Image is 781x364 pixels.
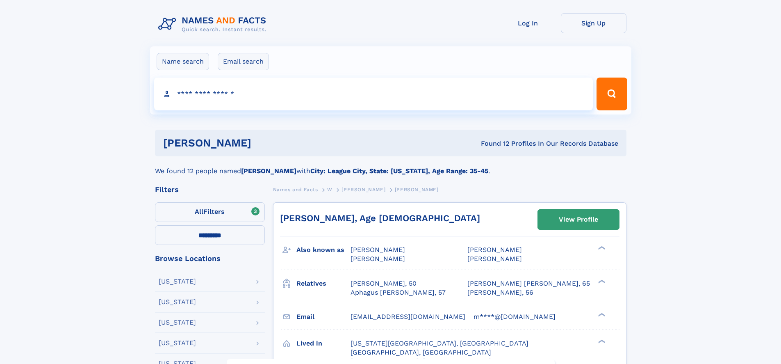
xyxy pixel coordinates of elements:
[467,279,590,288] a: [PERSON_NAME] [PERSON_NAME], 65
[218,53,269,70] label: Email search
[538,210,619,229] a: View Profile
[467,255,522,263] span: [PERSON_NAME]
[157,53,209,70] label: Name search
[351,255,405,263] span: [PERSON_NAME]
[159,299,196,305] div: [US_STATE]
[351,339,528,347] span: [US_STATE][GEOGRAPHIC_DATA], [GEOGRAPHIC_DATA]
[366,139,618,148] div: Found 12 Profiles In Our Records Database
[296,310,351,324] h3: Email
[561,13,626,33] a: Sign Up
[351,348,491,356] span: [GEOGRAPHIC_DATA], [GEOGRAPHIC_DATA]
[310,167,488,175] b: City: League City, State: [US_STATE], Age Range: 35-45
[351,279,417,288] a: [PERSON_NAME], 50
[351,246,405,254] span: [PERSON_NAME]
[342,184,385,195] a: [PERSON_NAME]
[159,278,196,285] div: [US_STATE]
[342,187,385,192] span: [PERSON_NAME]
[273,184,318,195] a: Names and Facts
[163,138,366,148] h1: [PERSON_NAME]
[154,78,593,110] input: search input
[280,213,480,223] a: [PERSON_NAME], Age [DEMOGRAPHIC_DATA]
[327,187,332,192] span: W
[296,243,351,257] h3: Also known as
[155,186,265,193] div: Filters
[296,277,351,291] h3: Relatives
[596,339,606,344] div: ❯
[559,210,598,229] div: View Profile
[395,187,439,192] span: [PERSON_NAME]
[327,184,332,195] a: W
[155,202,265,222] label: Filters
[241,167,296,175] b: [PERSON_NAME]
[597,78,627,110] button: Search Button
[155,156,626,176] div: We found 12 people named with .
[296,337,351,350] h3: Lived in
[596,312,606,317] div: ❯
[596,245,606,251] div: ❯
[467,288,533,297] a: [PERSON_NAME], 56
[596,279,606,284] div: ❯
[351,288,446,297] a: Aphagus [PERSON_NAME], 57
[495,13,561,33] a: Log In
[155,255,265,262] div: Browse Locations
[195,208,203,215] span: All
[159,319,196,326] div: [US_STATE]
[155,13,273,35] img: Logo Names and Facts
[159,340,196,346] div: [US_STATE]
[351,313,465,321] span: [EMAIL_ADDRESS][DOMAIN_NAME]
[467,246,522,254] span: [PERSON_NAME]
